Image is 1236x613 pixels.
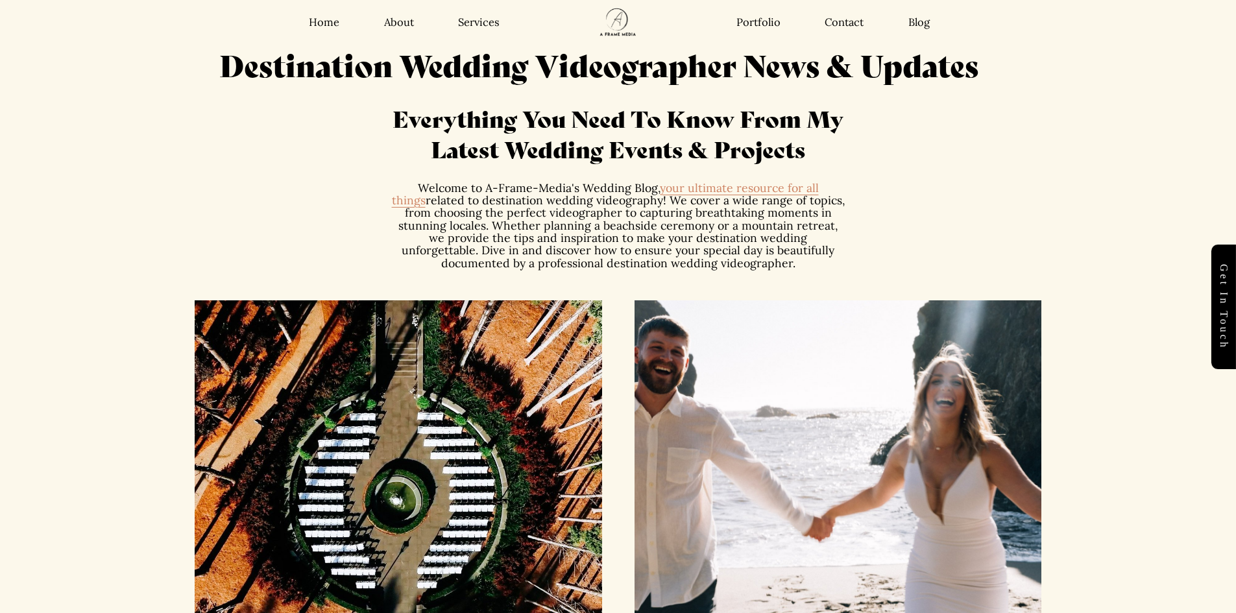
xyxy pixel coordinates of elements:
[391,182,845,270] p: Welcome to A-Frame-Media's Wedding Blog, related to destination wedding videography! We cover a w...
[1211,245,1236,369] a: Get in touch
[309,16,339,29] a: Home
[391,103,845,164] h2: Everything You Need To Know From My Latest Wedding Events & Projects
[164,45,1035,84] h1: Destination Wedding Videographer News & Updates
[825,16,864,29] a: Contact
[908,16,930,29] a: Blog
[392,180,819,208] a: your ultimate resource for all things
[458,16,500,29] a: Services
[384,16,414,29] a: About
[736,16,781,29] a: Portfolio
